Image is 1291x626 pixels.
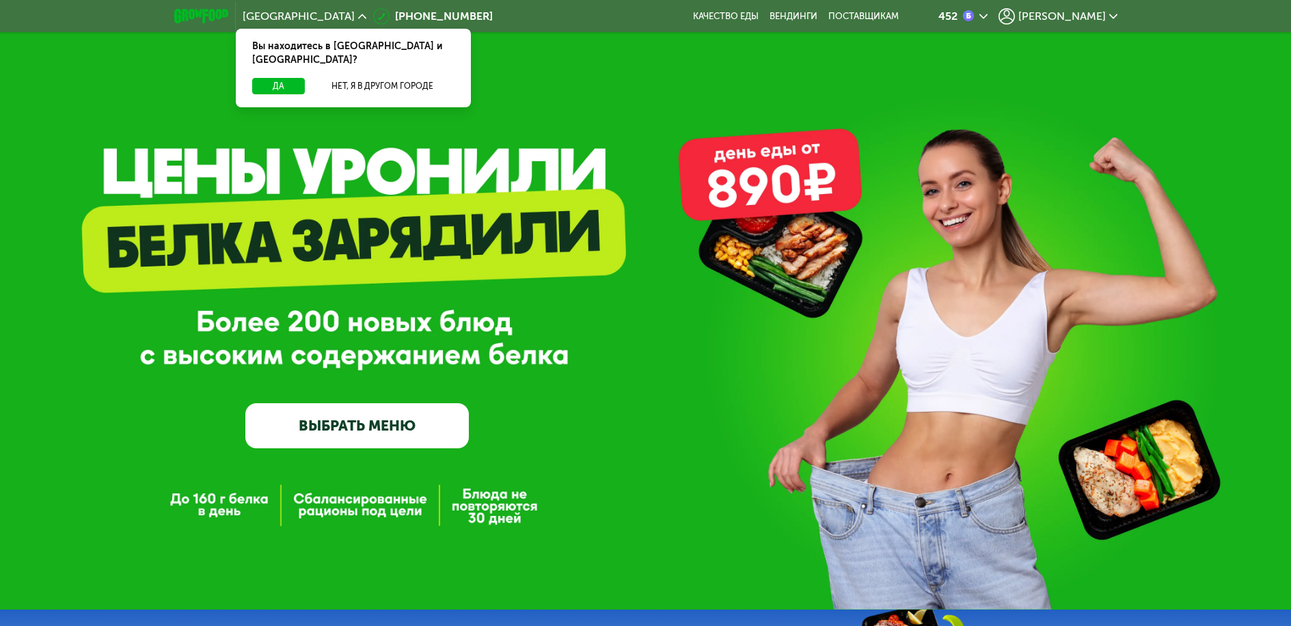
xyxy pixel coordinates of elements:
a: [PHONE_NUMBER] [373,8,493,25]
a: ВЫБРАТЬ МЕНЮ [245,403,469,448]
div: Вы находитесь в [GEOGRAPHIC_DATA] и [GEOGRAPHIC_DATA]? [236,29,471,78]
span: [PERSON_NAME] [1018,11,1106,22]
div: поставщикам [828,11,899,22]
span: [GEOGRAPHIC_DATA] [243,11,355,22]
div: 452 [938,11,957,22]
a: Качество еды [693,11,759,22]
button: Да [252,78,305,94]
a: Вендинги [770,11,817,22]
button: Нет, я в другом городе [310,78,454,94]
